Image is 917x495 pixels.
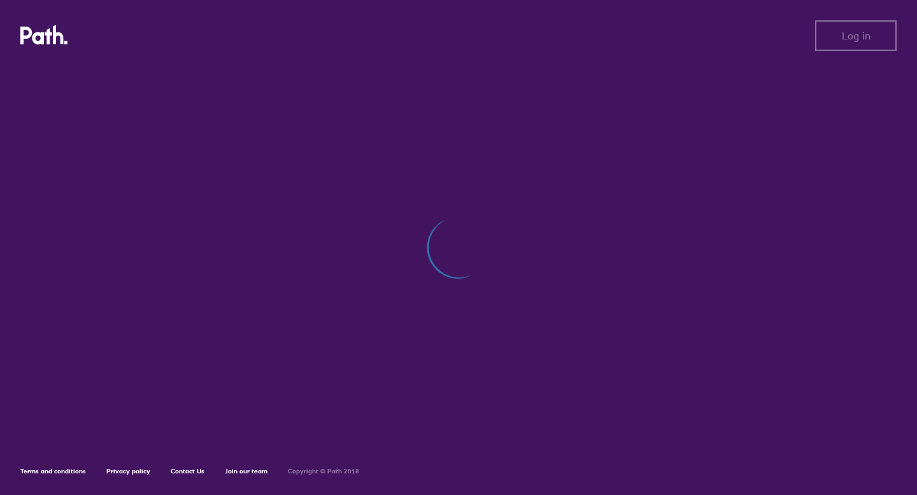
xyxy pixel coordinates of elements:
span: Log in [842,30,871,41]
a: Privacy policy [106,467,150,475]
h6: Copyright © Path 2018 [288,468,359,475]
a: Contact Us [171,467,204,475]
a: Join our team [225,467,267,475]
a: Terms and conditions [20,467,86,475]
button: Log in [815,20,897,51]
